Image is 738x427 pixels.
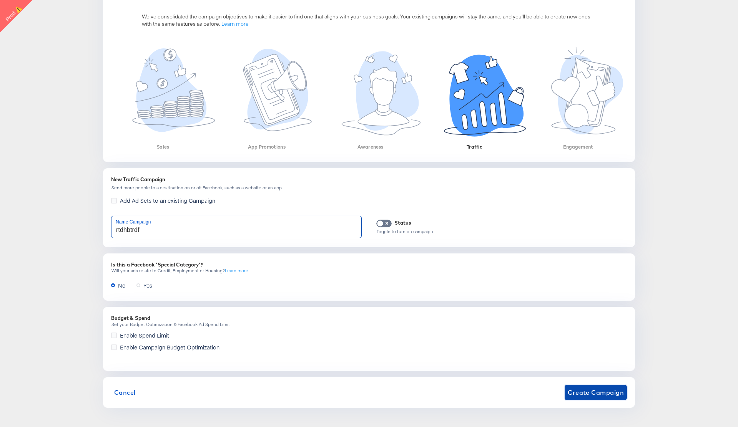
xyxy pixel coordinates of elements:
div: Is this a Facebook 'Special Category'? [111,261,627,268]
span: Enable Spend Limit [120,331,169,339]
div: We've consolidated the campaign objectives to make it easier to find one that aligns with your bu... [142,7,596,27]
span: Enable Campaign Budget Optimization [120,343,219,351]
div: New Traffic Campaign [111,176,627,183]
div: Send more people to a destination on or off Facebook, such as a website or an app. [111,185,627,190]
a: Learn more [221,20,249,28]
span: Create Campaign [568,387,624,398]
span: No [118,281,126,289]
div: Toggle to turn on campaign [376,229,627,234]
span: Yes [143,281,152,289]
button: Cancel [111,385,139,400]
input: Enter your campaign name [111,216,361,238]
span: Add Ad Sets to an existing Campaign [120,197,215,204]
div: Budget & Spend [111,314,627,322]
span: Cancel [114,387,136,398]
div: Set your Budget Optimization & Facebook Ad Spend Limit [111,322,627,327]
div: Will your ads relate to Credit, Employment or Housing? [111,268,627,273]
div: Status [394,219,411,227]
a: Learn more [225,268,248,273]
button: Create Campaign [565,385,627,400]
